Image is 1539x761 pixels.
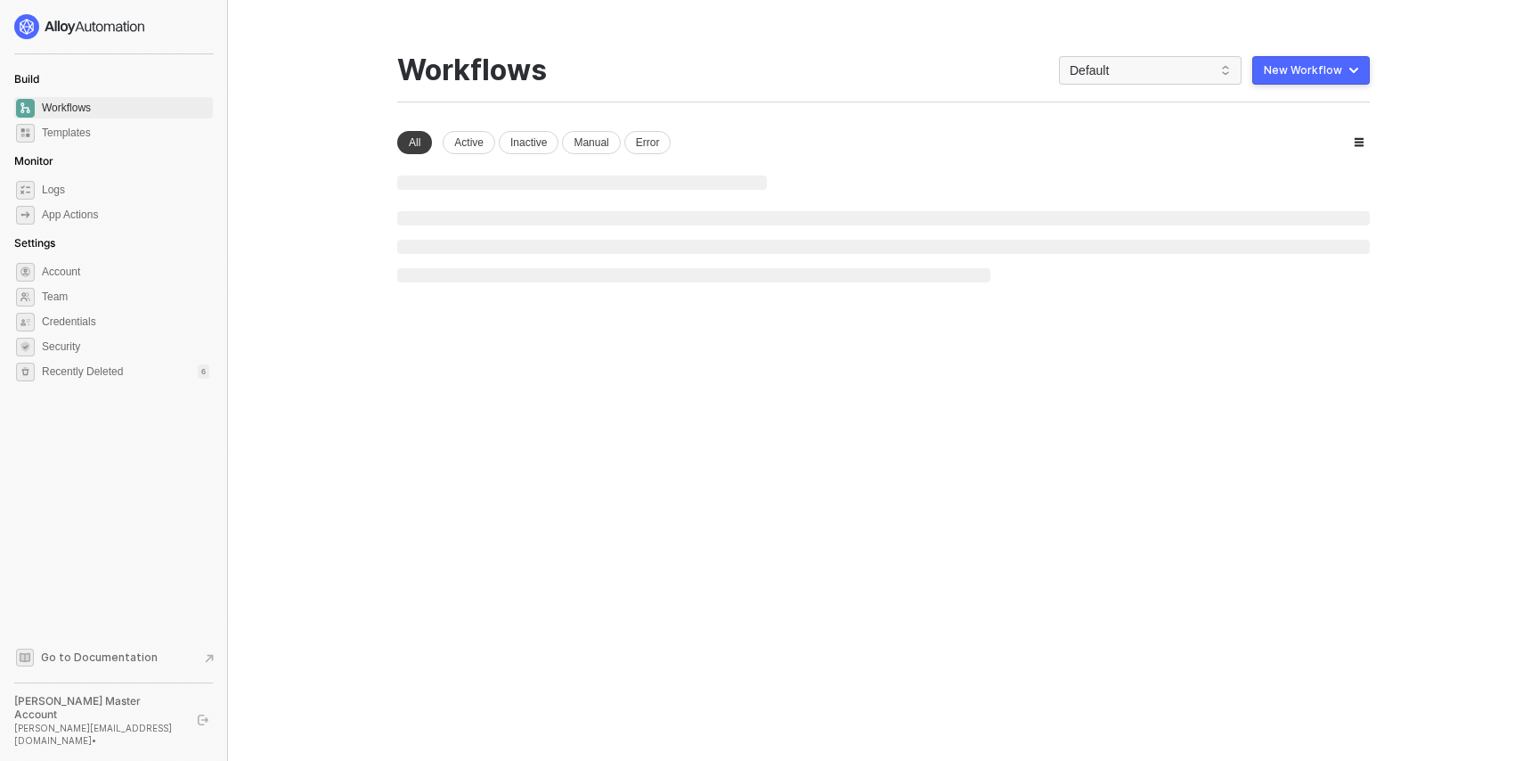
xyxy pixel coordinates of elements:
[16,338,35,356] span: security
[42,122,209,143] span: Templates
[16,363,35,381] span: settings
[397,131,432,154] div: All
[42,261,209,282] span: Account
[624,131,672,154] div: Error
[198,715,208,725] span: logout
[42,179,209,200] span: Logs
[14,154,53,168] span: Monitor
[16,313,35,331] span: credentials
[443,131,495,154] div: Active
[1252,56,1370,85] button: New Workflow
[16,206,35,225] span: icon-app-actions
[42,208,98,223] div: App Actions
[16,124,35,143] span: marketplace
[14,236,55,250] span: Settings
[42,336,209,357] span: Security
[14,722,182,747] div: [PERSON_NAME][EMAIL_ADDRESS][DOMAIN_NAME] •
[14,14,213,39] a: logo
[200,650,218,667] span: document-arrow
[42,364,123,380] span: Recently Deleted
[14,14,146,39] img: logo
[499,131,558,154] div: Inactive
[14,72,39,86] span: Build
[1070,57,1231,84] span: Default
[14,647,214,668] a: Knowledge Base
[41,650,158,665] span: Go to Documentation
[16,181,35,200] span: icon-logs
[16,649,34,667] span: documentation
[1264,63,1342,78] div: New Workflow
[397,53,547,87] div: Workflows
[42,97,209,119] span: Workflows
[562,131,620,154] div: Manual
[16,288,35,307] span: team
[14,694,182,722] div: [PERSON_NAME] Master Account
[42,311,209,332] span: Credentials
[16,263,35,282] span: settings
[16,99,35,118] span: dashboard
[198,364,209,379] div: 6
[42,286,209,307] span: Team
